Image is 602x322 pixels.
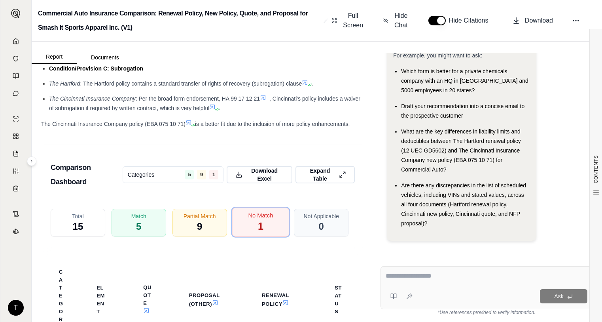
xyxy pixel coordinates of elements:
span: Match [131,212,146,220]
span: Ask [554,293,563,299]
a: Contract Analysis [5,206,27,222]
span: . [311,80,313,87]
button: Documents [77,51,133,64]
button: Download Excel [227,166,292,183]
button: Categories591 [123,166,223,183]
th: Quote [134,279,162,321]
span: Are there any discrepancies in the list of scheduled vehicles, including VINs and stated values, ... [401,182,526,227]
span: 5 [136,220,141,232]
span: The Cincinnati Insurance Company [49,95,136,102]
span: 1 [209,170,218,179]
span: Categories [128,171,155,179]
span: 9 [197,170,206,179]
h3: Comparison Dashboard [51,160,123,189]
a: Policy Comparisons [5,128,27,144]
span: Draft your recommendation into a concise email to the prospective customer [401,103,524,119]
span: 0 [319,220,324,232]
th: Proposal (Other) [180,287,233,313]
button: Full Screen [328,8,367,33]
button: Hide Chat [380,8,413,33]
span: The Hartford [49,80,80,87]
span: The Cincinnati Insurance Company policy (EBA 075 10 71) [41,121,186,127]
h2: Commercial Auto Insurance Comparison: Renewal Policy, New Policy, Quote, and Proposal for Smash I... [38,6,320,35]
span: : The Hartford policy contains a standard transfer of rights of recovery (subrogation) clause [80,80,302,87]
button: Download [509,13,556,29]
span: For example, you might want to ask: [393,52,482,59]
a: Home [5,33,27,49]
button: Expand sidebar [8,6,24,21]
a: Coverage Table [5,181,27,196]
a: Prompt Library [5,68,27,84]
span: No Match [248,211,273,220]
button: Report [32,50,77,64]
span: Partial Match [184,212,216,220]
button: Ask [540,289,587,303]
span: Hide Chat [393,11,409,30]
span: Full Screen [342,11,364,30]
span: 9 [197,220,202,232]
a: Custom Report [5,163,27,179]
th: Element [87,279,117,320]
a: Legal Search Engine [5,223,27,239]
span: , Cincinnati's policy includes a waiver of subrogation if required by written contract, which is ... [49,95,360,111]
button: Expand sidebar [27,156,36,166]
span: Condition/Provision C: Subrogation [49,65,143,72]
span: . [219,105,220,111]
span: Download [525,16,553,25]
span: Download Excel [246,167,284,183]
span: Hide Citations [449,16,493,25]
a: Chat [5,86,27,101]
span: Total [72,212,84,220]
a: Claim Coverage [5,146,27,162]
span: Expand Table [304,167,336,183]
span: Which form is better for a private chemicals company with an HQ in [GEOGRAPHIC_DATA] and 5000 emp... [401,68,528,93]
a: Single Policy [5,111,27,127]
span: : Per the broad form endorsement, HA 99 17 12 21 [136,95,260,102]
span: CONTENTS [593,155,599,183]
span: 15 [73,220,83,232]
span: is a better fit due to the inclusion of more policy enhancements. [195,121,350,127]
th: Renewal Policy [252,287,306,313]
div: T [8,300,24,316]
span: Not Applicable [304,212,339,220]
span: 1 [257,220,263,233]
a: Documents Vault [5,51,27,67]
span: What are the key differences in liability limits and deductibles between The Hartford renewal pol... [401,128,521,173]
img: Expand sidebar [11,9,21,18]
span: 5 [185,170,194,179]
div: *Use references provided to verify information. [381,309,593,316]
button: Expand Table [295,166,355,183]
th: Status [325,279,352,320]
